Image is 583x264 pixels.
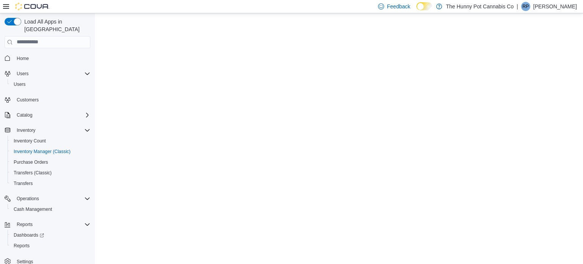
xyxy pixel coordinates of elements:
[15,3,49,10] img: Cova
[14,194,42,203] button: Operations
[17,71,28,77] span: Users
[14,95,90,104] span: Customers
[17,196,39,202] span: Operations
[11,147,90,156] span: Inventory Manager (Classic)
[17,97,39,103] span: Customers
[8,146,93,157] button: Inventory Manager (Classic)
[11,136,90,145] span: Inventory Count
[2,125,93,136] button: Inventory
[2,94,93,105] button: Customers
[8,168,93,178] button: Transfers (Classic)
[11,231,47,240] a: Dashboards
[14,81,25,87] span: Users
[8,157,93,168] button: Purchase Orders
[14,149,71,155] span: Inventory Manager (Classic)
[14,243,30,249] span: Reports
[523,2,529,11] span: RP
[14,69,90,78] span: Users
[11,179,90,188] span: Transfers
[517,2,518,11] p: |
[14,69,32,78] button: Users
[2,193,93,204] button: Operations
[521,2,530,11] div: Roger Pease
[8,136,93,146] button: Inventory Count
[8,204,93,215] button: Cash Management
[14,180,33,187] span: Transfers
[11,147,74,156] a: Inventory Manager (Classic)
[17,112,32,118] span: Catalog
[2,53,93,64] button: Home
[416,2,432,10] input: Dark Mode
[11,80,28,89] a: Users
[14,159,48,165] span: Purchase Orders
[11,241,90,250] span: Reports
[11,158,51,167] a: Purchase Orders
[14,126,38,135] button: Inventory
[14,95,42,104] a: Customers
[8,230,93,240] a: Dashboards
[11,179,36,188] a: Transfers
[11,205,55,214] a: Cash Management
[533,2,577,11] p: [PERSON_NAME]
[8,178,93,189] button: Transfers
[17,55,29,62] span: Home
[2,68,93,79] button: Users
[14,126,90,135] span: Inventory
[21,18,90,33] span: Load All Apps in [GEOGRAPHIC_DATA]
[11,168,90,177] span: Transfers (Classic)
[11,158,90,167] span: Purchase Orders
[14,194,90,203] span: Operations
[8,79,93,90] button: Users
[2,219,93,230] button: Reports
[14,220,36,229] button: Reports
[14,170,52,176] span: Transfers (Classic)
[11,241,33,250] a: Reports
[387,3,410,10] span: Feedback
[14,111,90,120] span: Catalog
[17,127,35,133] span: Inventory
[11,80,90,89] span: Users
[14,54,90,63] span: Home
[416,10,417,11] span: Dark Mode
[11,136,49,145] a: Inventory Count
[11,205,90,214] span: Cash Management
[14,220,90,229] span: Reports
[11,168,55,177] a: Transfers (Classic)
[14,54,32,63] a: Home
[11,231,90,240] span: Dashboards
[2,110,93,120] button: Catalog
[17,221,33,228] span: Reports
[8,240,93,251] button: Reports
[14,232,44,238] span: Dashboards
[446,2,514,11] p: The Hunny Pot Cannabis Co
[14,206,52,212] span: Cash Management
[14,111,35,120] button: Catalog
[14,138,46,144] span: Inventory Count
